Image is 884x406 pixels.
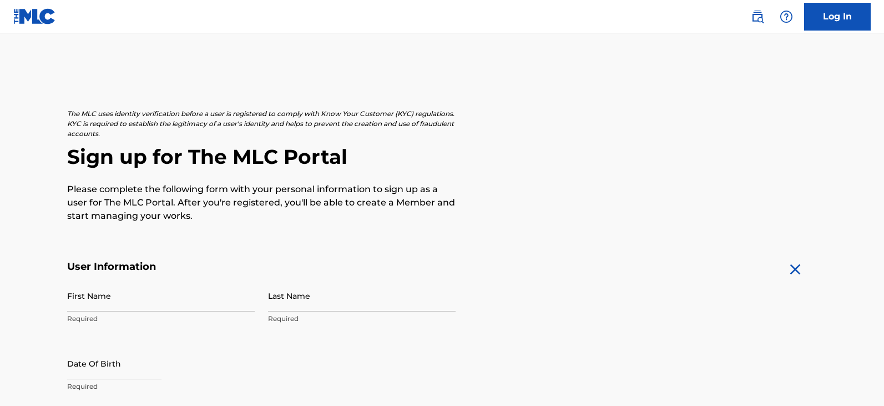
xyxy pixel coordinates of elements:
[67,109,456,139] p: The MLC uses identity verification before a user is registered to comply with Know Your Customer ...
[268,314,456,324] p: Required
[829,353,884,406] iframe: Chat Widget
[67,314,255,324] p: Required
[67,260,456,273] h5: User Information
[780,10,793,23] img: help
[775,6,797,28] div: Help
[67,183,456,223] p: Please complete the following form with your personal information to sign up as a user for The ML...
[67,144,817,169] h2: Sign up for The MLC Portal
[67,382,255,392] p: Required
[751,10,764,23] img: search
[13,8,56,24] img: MLC Logo
[786,260,804,278] img: close
[804,3,871,31] a: Log In
[746,6,769,28] a: Public Search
